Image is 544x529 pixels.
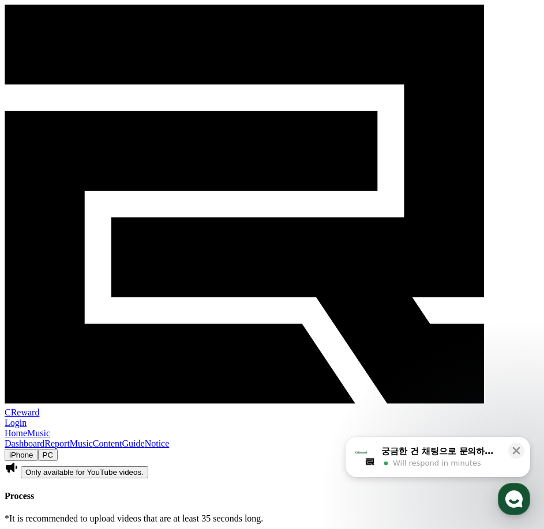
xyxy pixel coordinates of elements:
a: Music [27,428,50,438]
a: Notice [145,439,170,448]
a: PC [38,449,58,459]
a: Content [93,439,122,448]
span: Messages [96,383,130,392]
button: iPhone [5,449,38,461]
a: Only available for YouTube videos. [21,467,148,477]
a: Report [44,439,70,448]
button: Only available for YouTube videos. [21,466,148,478]
a: Settings [149,365,222,394]
a: CReward [5,397,539,417]
span: CReward [5,407,39,417]
a: Messages [76,365,149,394]
span: Home [29,383,50,392]
a: Guide [122,439,145,448]
a: Home [3,365,76,394]
a: Music [70,439,93,448]
button: PC [38,449,58,461]
a: Login [5,418,27,428]
a: Home [5,428,27,438]
h4: Process [5,491,539,501]
a: Dashboard [5,439,44,448]
p: *It is recommended to upload videos that are at least 35 seconds long. [5,513,539,524]
a: iPhone [5,449,38,459]
span: Settings [171,383,199,392]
